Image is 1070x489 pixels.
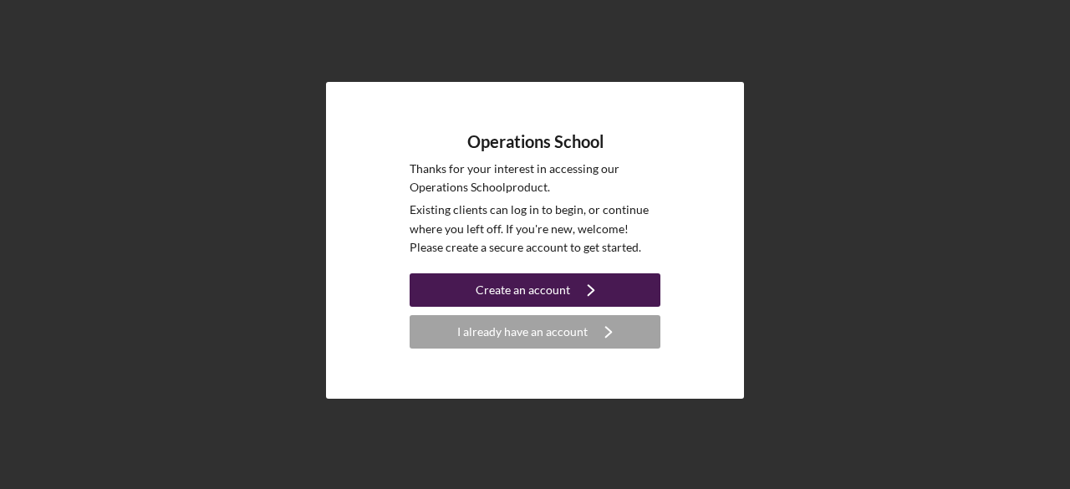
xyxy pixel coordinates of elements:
a: Create an account [410,273,660,311]
button: Create an account [410,273,660,307]
div: I already have an account [457,315,588,349]
p: Existing clients can log in to begin, or continue where you left off. If you're new, welcome! Ple... [410,201,660,257]
h4: Operations School [467,132,604,151]
p: Thanks for your interest in accessing our Operations School product. [410,160,660,197]
div: Create an account [476,273,570,307]
button: I already have an account [410,315,660,349]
